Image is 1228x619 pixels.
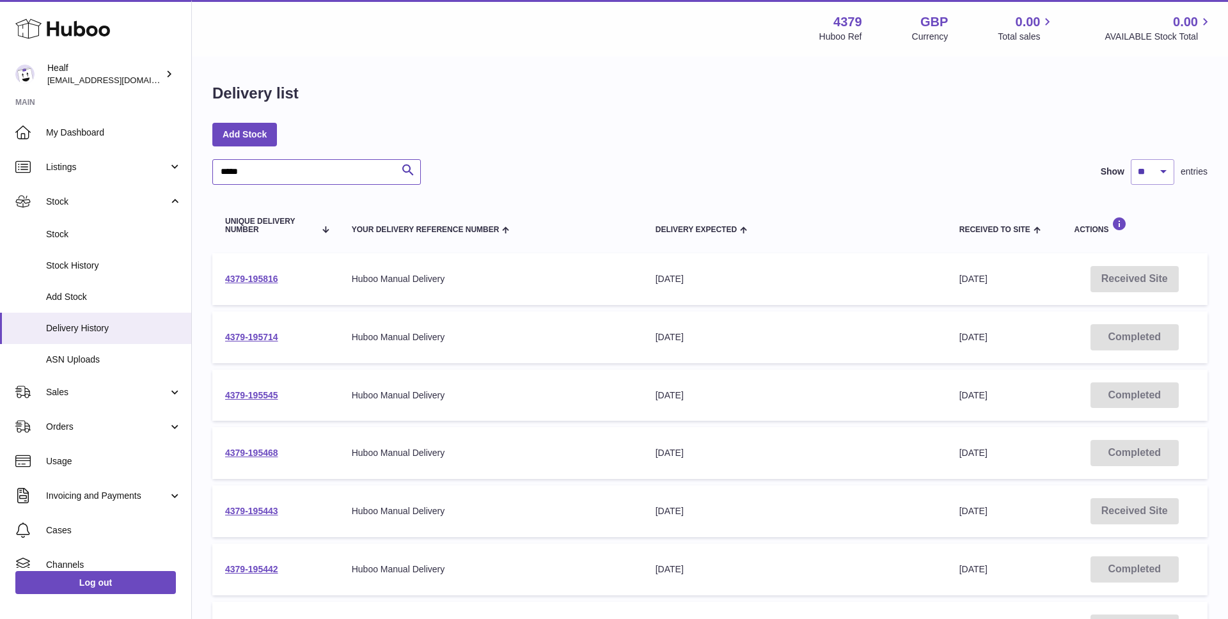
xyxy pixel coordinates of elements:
span: Usage [46,455,182,467]
span: [DATE] [959,564,988,574]
a: 0.00 AVAILABLE Stock Total [1105,13,1213,43]
span: Stock History [46,260,182,272]
div: [DATE] [656,505,934,517]
span: Total sales [998,31,1055,43]
span: [DATE] [959,390,988,400]
a: Add Stock [212,123,277,146]
span: Received to Site [959,226,1030,234]
span: My Dashboard [46,127,182,139]
span: 0.00 [1173,13,1198,31]
div: Huboo Ref [819,31,862,43]
span: Your Delivery Reference Number [352,226,500,234]
div: [DATE] [656,331,934,343]
span: Cases [46,524,182,537]
span: [DATE] [959,506,988,516]
strong: GBP [920,13,948,31]
div: [DATE] [656,447,934,459]
span: Sales [46,386,168,398]
span: Listings [46,161,168,173]
div: Huboo Manual Delivery [352,389,630,402]
span: Stock [46,196,168,208]
a: 4379-195816 [225,274,278,284]
a: 4379-195714 [225,332,278,342]
span: [EMAIL_ADDRESS][DOMAIN_NAME] [47,75,188,85]
span: ASN Uploads [46,354,182,366]
a: 4379-195468 [225,448,278,458]
span: Stock [46,228,182,240]
div: Huboo Manual Delivery [352,447,630,459]
span: Add Stock [46,291,182,303]
div: Huboo Manual Delivery [352,505,630,517]
span: Delivery History [46,322,182,334]
span: entries [1181,166,1208,178]
div: [DATE] [656,389,934,402]
img: lestat@healf.com [15,65,35,84]
div: [DATE] [656,563,934,576]
span: Delivery Expected [656,226,737,234]
a: 4379-195545 [225,390,278,400]
div: Huboo Manual Delivery [352,563,630,576]
span: Invoicing and Payments [46,490,168,502]
strong: 4379 [833,13,862,31]
div: [DATE] [656,273,934,285]
div: Healf [47,62,162,86]
a: 4379-195442 [225,564,278,574]
div: Currency [912,31,949,43]
span: [DATE] [959,448,988,458]
span: Orders [46,421,168,433]
span: Unique Delivery Number [225,217,315,234]
div: Huboo Manual Delivery [352,331,630,343]
label: Show [1101,166,1124,178]
a: 4379-195443 [225,506,278,516]
span: [DATE] [959,274,988,284]
a: Log out [15,571,176,594]
div: Actions [1074,217,1195,234]
div: Huboo Manual Delivery [352,273,630,285]
span: 0.00 [1016,13,1041,31]
span: AVAILABLE Stock Total [1105,31,1213,43]
h1: Delivery list [212,83,299,104]
span: [DATE] [959,332,988,342]
span: Channels [46,559,182,571]
a: 0.00 Total sales [998,13,1055,43]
